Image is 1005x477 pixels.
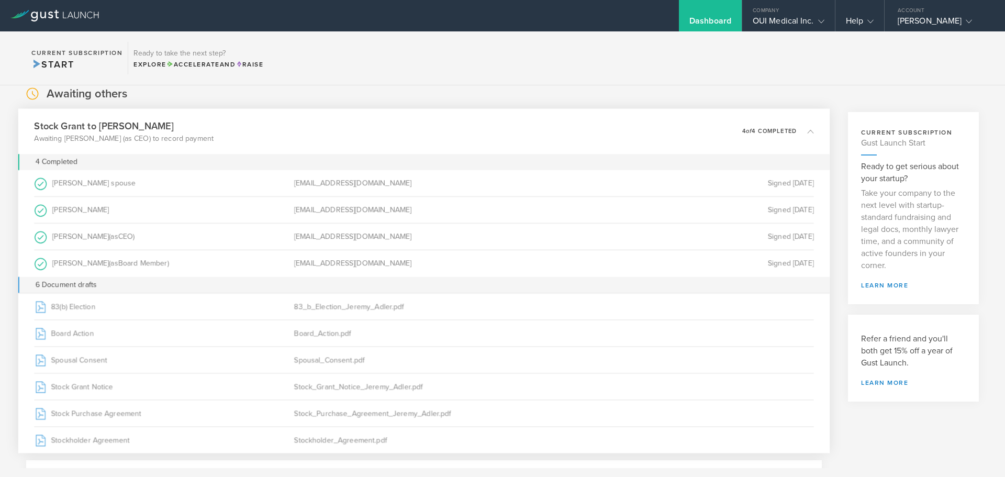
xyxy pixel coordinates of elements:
[898,16,987,31] div: [PERSON_NAME]
[294,197,554,223] div: [EMAIL_ADDRESS][DOMAIN_NAME]
[128,42,269,74] div: Ready to take the next step?ExploreAccelerateandRaise
[742,128,797,134] p: 4 4 completed
[133,50,263,57] h3: Ready to take the next step?
[109,232,118,241] span: (as
[861,128,966,137] h3: current subscription
[861,380,966,386] a: Learn more
[294,224,554,250] div: [EMAIL_ADDRESS][DOMAIN_NAME]
[294,373,554,400] div: Stock_Grant_Notice_Jeremy_Adler.pdf
[133,232,135,241] span: )
[753,16,824,31] div: OUI Medical Inc.
[109,259,118,268] span: (as
[554,197,813,223] div: Signed [DATE]
[554,170,813,196] div: Signed [DATE]
[18,154,830,170] div: 4 Completed
[861,161,966,185] h3: Ready to get serious about your startup?
[34,119,214,133] h3: Stock Grant to [PERSON_NAME]
[166,61,236,68] span: and
[133,60,263,69] div: Explore
[18,277,830,293] div: 6 Document drafts
[554,224,813,250] div: Signed [DATE]
[166,61,220,68] span: Accelerate
[294,170,554,196] div: [EMAIL_ADDRESS][DOMAIN_NAME]
[861,137,966,149] h4: Gust Launch Start
[47,86,127,102] h2: Awaiting others
[294,320,554,346] div: Board_Action.pdf
[34,224,294,250] div: [PERSON_NAME]
[167,259,169,268] span: )
[861,282,966,289] a: learn more
[294,427,554,453] div: Stockholder_Agreement.pdf
[294,293,554,319] div: 83_b_Election_Jeremy_Adler.pdf
[34,400,294,426] div: Stock Purchase Agreement
[118,232,133,241] span: CEO
[846,16,874,31] div: Help
[953,427,1005,477] iframe: Chat Widget
[294,250,554,277] div: [EMAIL_ADDRESS][DOMAIN_NAME]
[34,250,294,277] div: [PERSON_NAME]
[746,128,752,135] em: of
[34,427,294,453] div: Stockholder Agreement
[34,347,294,373] div: Spousal Consent
[554,250,813,277] div: Signed [DATE]
[34,373,294,400] div: Stock Grant Notice
[31,50,122,56] h2: Current Subscription
[118,259,167,268] span: Board Member
[34,293,294,319] div: 83(b) Election
[294,400,554,426] div: Stock_Purchase_Agreement_Jeremy_Adler.pdf
[861,333,966,369] h3: Refer a friend and you'll both get 15% off a year of Gust Launch.
[34,170,294,196] div: [PERSON_NAME] spouse
[861,187,966,272] p: Take your company to the next level with startup-standard fundraising and legal docs, monthly law...
[34,320,294,346] div: Board Action
[31,59,74,70] span: Start
[34,133,214,143] p: Awaiting [PERSON_NAME] (as CEO) to record payment
[294,347,554,373] div: Spousal_Consent.pdf
[34,197,294,223] div: [PERSON_NAME]
[689,16,731,31] div: Dashboard
[236,61,263,68] span: Raise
